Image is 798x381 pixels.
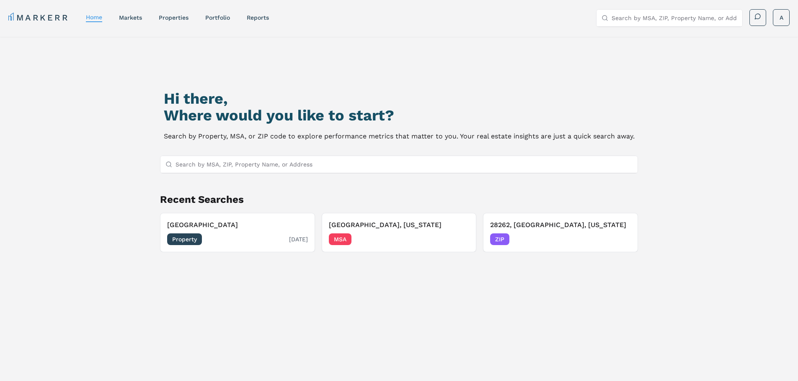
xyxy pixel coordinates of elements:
[164,107,635,124] h2: Where would you like to start?
[490,233,509,245] span: ZIP
[8,12,69,23] a: MARKERR
[289,235,308,243] span: [DATE]
[490,220,631,230] h3: 28262, [GEOGRAPHIC_DATA], [US_STATE]
[119,14,142,21] a: markets
[247,14,269,21] a: reports
[86,14,102,20] a: home
[159,14,189,21] a: properties
[780,13,783,22] span: A
[160,213,315,252] button: [GEOGRAPHIC_DATA]Property[DATE]
[329,220,470,230] h3: [GEOGRAPHIC_DATA], [US_STATE]
[164,130,635,142] p: Search by Property, MSA, or ZIP code to explore performance metrics that matter to you. Your real...
[612,10,737,26] input: Search by MSA, ZIP, Property Name, or Address
[205,14,230,21] a: Portfolio
[176,156,633,173] input: Search by MSA, ZIP, Property Name, or Address
[773,9,790,26] button: A
[329,233,351,245] span: MSA
[322,213,477,252] button: [GEOGRAPHIC_DATA], [US_STATE]MSA[DATE]
[167,220,308,230] h3: [GEOGRAPHIC_DATA]
[167,233,202,245] span: Property
[483,213,638,252] button: 28262, [GEOGRAPHIC_DATA], [US_STATE]ZIP[DATE]
[450,235,469,243] span: [DATE]
[164,90,635,107] h1: Hi there,
[160,193,638,206] h2: Recent Searches
[612,235,631,243] span: [DATE]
